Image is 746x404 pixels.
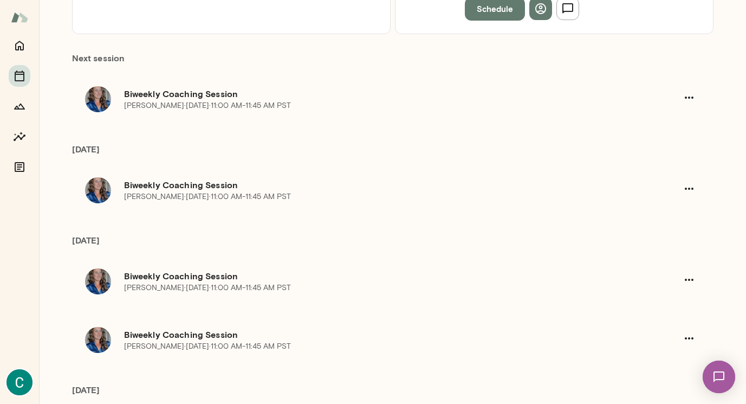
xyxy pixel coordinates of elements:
[9,156,30,178] button: Documents
[124,100,291,111] p: [PERSON_NAME] · [DATE] · 11:00 AM-11:45 AM PST
[7,369,33,395] img: Cassie Cunningham
[11,7,28,28] img: Mento
[9,35,30,56] button: Home
[124,270,678,283] h6: Biweekly Coaching Session
[9,95,30,117] button: Growth Plan
[124,341,291,352] p: [PERSON_NAME] · [DATE] · 11:00 AM-11:45 AM PST
[124,283,291,293] p: [PERSON_NAME] · [DATE] · 11:00 AM-11:45 AM PST
[72,52,713,73] h6: Next session
[124,178,678,191] h6: Biweekly Coaching Session
[72,143,713,164] h6: [DATE]
[9,126,30,148] button: Insights
[124,87,678,100] h6: Biweekly Coaching Session
[124,328,678,341] h6: Biweekly Coaching Session
[9,65,30,87] button: Sessions
[72,234,713,255] h6: [DATE]
[124,191,291,202] p: [PERSON_NAME] · [DATE] · 11:00 AM-11:45 AM PST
